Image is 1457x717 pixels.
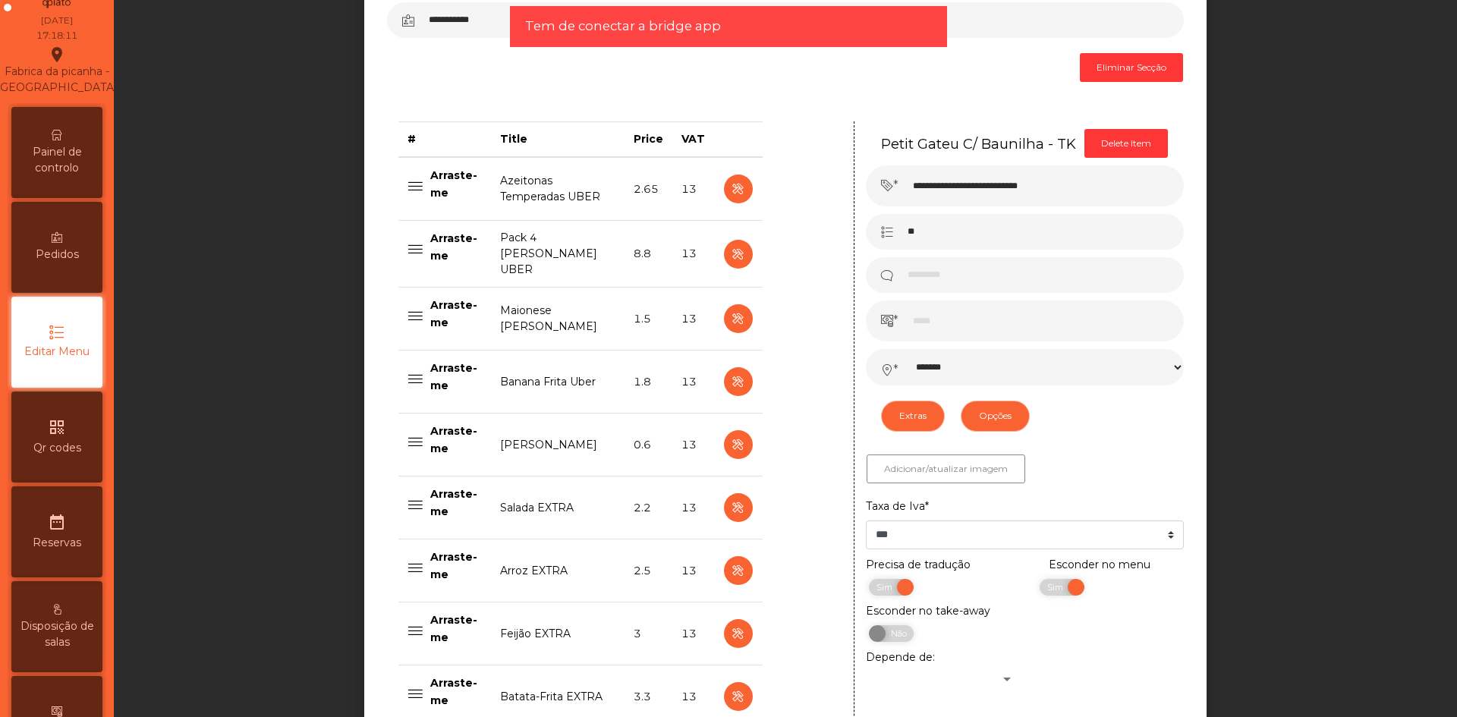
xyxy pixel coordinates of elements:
[1049,557,1150,573] label: Esconder no menu
[867,579,905,596] span: Sim
[491,122,625,158] th: Title
[430,486,482,520] p: Arraste-me
[15,144,99,176] span: Painel de controlo
[430,423,482,457] p: Arraste-me
[625,351,672,414] td: 1.8
[672,476,714,539] td: 13
[430,230,482,264] p: Arraste-me
[1038,579,1076,596] span: Sim
[430,297,482,331] p: Arraste-me
[672,539,714,602] td: 13
[33,535,81,551] span: Reservas
[672,122,714,158] th: VAT
[672,414,714,476] td: 13
[491,602,625,665] td: Feijão EXTRA
[430,167,482,201] p: Arraste-me
[625,288,672,351] td: 1.5
[491,157,625,221] td: Azeitonas Temperadas UBER
[625,221,672,288] td: 8.8
[625,122,672,158] th: Price
[625,157,672,221] td: 2.65
[525,17,721,36] span: Tem de conectar a bridge app
[961,401,1030,431] button: Opções
[625,602,672,665] td: 3
[672,221,714,288] td: 13
[625,539,672,602] td: 2.5
[491,351,625,414] td: Banana Frita Uber
[491,476,625,539] td: Salada EXTRA
[491,414,625,476] td: [PERSON_NAME]
[430,612,482,646] p: Arraste-me
[491,539,625,602] td: Arroz EXTRA
[866,649,935,665] label: Depende de:
[15,618,99,650] span: Disposição de salas
[491,221,625,288] td: Pack 4 [PERSON_NAME] UBER
[41,14,73,27] div: [DATE]
[1080,53,1183,82] button: Eliminar Secção
[866,557,971,573] label: Precisa de tradução
[48,46,66,64] i: location_on
[881,401,945,431] button: Extras
[398,122,491,158] th: #
[36,29,77,42] div: 17:18:11
[36,247,79,263] span: Pedidos
[672,288,714,351] td: 13
[1084,129,1168,158] button: Delete Item
[866,603,990,619] label: Esconder no take-away
[430,549,482,583] p: Arraste-me
[881,134,1076,153] h5: Petit Gateu C/ Baunilha - TK
[625,414,672,476] td: 0.6
[430,675,482,709] p: Arraste-me
[24,344,90,360] span: Editar Menu
[625,476,672,539] td: 2.2
[866,498,929,514] label: Taxa de Iva*
[672,602,714,665] td: 13
[491,288,625,351] td: Maionese [PERSON_NAME]
[672,157,714,221] td: 13
[877,625,915,642] span: Não
[48,513,66,531] i: date_range
[33,440,81,456] span: Qr codes
[867,454,1025,483] button: Adicionar/atualizar imagem
[48,418,66,436] i: qr_code
[672,351,714,414] td: 13
[430,360,482,394] p: Arraste-me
